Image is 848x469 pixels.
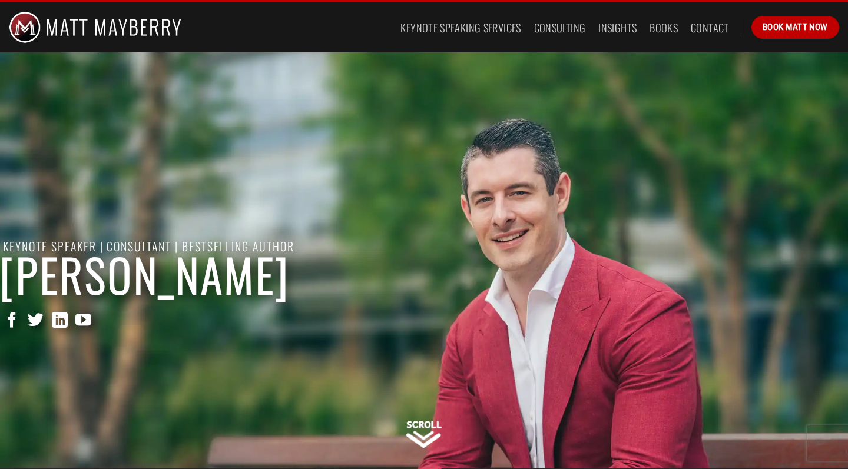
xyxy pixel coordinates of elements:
a: Books [650,17,678,38]
a: Consulting [534,17,586,38]
a: Follow on Twitter [28,312,44,330]
span: Book Matt Now [763,20,828,34]
a: Follow on LinkedIn [52,312,68,330]
a: Follow on YouTube [75,312,91,330]
img: Scroll Down [406,421,442,448]
img: Matt Mayberry [9,2,181,52]
a: Keynote Speaking Services [400,17,521,38]
a: Insights [598,17,637,38]
a: Book Matt Now [751,16,839,38]
a: Follow on Facebook [4,312,20,330]
a: Contact [691,17,729,38]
